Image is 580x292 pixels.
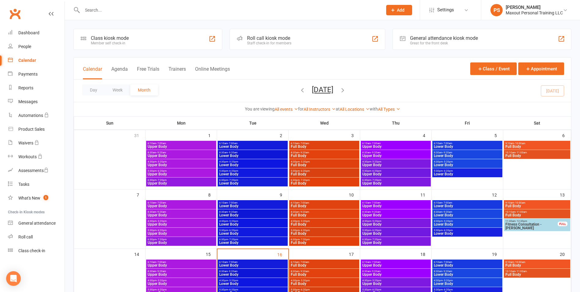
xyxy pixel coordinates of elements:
[206,249,217,259] div: 15
[91,35,129,41] div: Class kiosk mode
[290,273,358,276] span: Full Body
[228,270,238,273] span: - 9:20am
[8,191,65,205] a: What's New1
[18,248,45,253] div: Class check-in
[420,189,431,200] div: 11
[371,261,381,264] span: - 7:00am
[8,122,65,136] a: Product Sales
[506,10,563,16] div: Maxout Personal Training LLC
[300,220,310,223] span: - 5:20pm
[43,195,48,200] span: 1
[300,229,310,232] span: - 6:20pm
[362,264,430,267] span: Upper Body
[434,201,501,204] span: 6:10am
[434,264,501,267] span: Lower Body
[362,229,430,232] span: 5:30pm
[371,179,381,182] span: - 7:20pm
[362,238,430,241] span: 6:30pm
[228,170,238,172] span: - 6:20pm
[490,4,503,16] div: PS
[505,213,569,217] span: Full Body
[146,117,217,129] th: Mon
[18,221,56,226] div: General attendance
[290,229,358,232] span: 5:30pm
[147,232,215,235] span: Upper Body
[434,223,501,226] span: Lower Body
[434,270,501,273] span: 8:30am
[349,249,360,259] div: 17
[8,216,65,230] a: General attendance kiosk mode
[157,179,167,182] span: - 7:20pm
[492,189,503,200] div: 12
[147,273,215,276] span: Upper Body
[514,201,525,204] span: - 10:00am
[434,229,501,232] span: 5:30pm
[134,249,145,259] div: 14
[219,241,286,245] span: Lower Body
[518,62,564,75] button: Appointment
[434,261,501,264] span: 6:10am
[219,170,286,172] span: 5:30pm
[503,117,571,129] th: Sat
[290,182,358,185] span: Full Body
[362,151,430,154] span: 8:30am
[505,270,569,273] span: 10:10am
[410,35,478,41] div: General attendance kiosk mode
[147,229,215,232] span: 5:30pm
[434,154,501,158] span: Lower Body
[147,223,215,226] span: Upper Body
[157,279,167,282] span: - 5:20pm
[8,54,65,67] a: Calendar
[304,107,336,112] a: All Instructors
[219,163,286,167] span: Lower Body
[156,142,166,145] span: - 7:00am
[371,170,381,172] span: - 6:20pm
[245,107,275,111] strong: You are viewing
[219,145,286,148] span: Lower Body
[134,130,145,140] div: 31
[219,232,286,235] span: Lower Body
[362,170,430,172] span: 5:30pm
[147,182,215,185] span: Upper Body
[8,164,65,178] a: Assessments
[147,238,215,241] span: 6:30pm
[18,140,33,145] div: Waivers
[362,154,430,158] span: Upper Body
[371,229,381,232] span: - 6:20pm
[362,145,430,148] span: Upper Body
[362,273,430,276] span: Upper Body
[147,204,215,208] span: Upper Body
[442,270,452,273] span: - 9:20am
[219,151,286,154] span: 8:30am
[91,41,129,45] div: Member self check-in
[437,3,454,17] span: Settings
[290,241,358,245] span: Full Body
[147,154,215,158] span: Upper Body
[442,211,452,213] span: - 9:20am
[434,170,501,172] span: 5:30pm
[147,170,215,172] span: 5:30pm
[290,220,358,223] span: 4:30pm
[443,160,453,163] span: - 5:20pm
[370,107,378,111] strong: with
[219,213,286,217] span: Lower Body
[371,270,381,273] span: - 9:20am
[105,84,130,95] button: Week
[371,142,381,145] span: - 7:00am
[434,151,501,154] span: 8:30am
[299,261,309,264] span: - 7:00am
[228,220,238,223] span: - 5:20pm
[219,220,286,223] span: 4:30pm
[219,182,286,185] span: Lower Body
[228,142,238,145] span: - 7:00am
[300,179,310,182] span: - 7:20pm
[156,151,166,154] span: - 9:20am
[290,170,358,172] span: 5:30pm
[156,261,166,264] span: - 7:00am
[420,249,431,259] div: 18
[290,145,358,148] span: Full Body
[505,204,569,208] span: Full Body
[434,163,501,167] span: Lower Body
[371,238,381,241] span: - 7:20pm
[290,142,358,145] span: 6:10am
